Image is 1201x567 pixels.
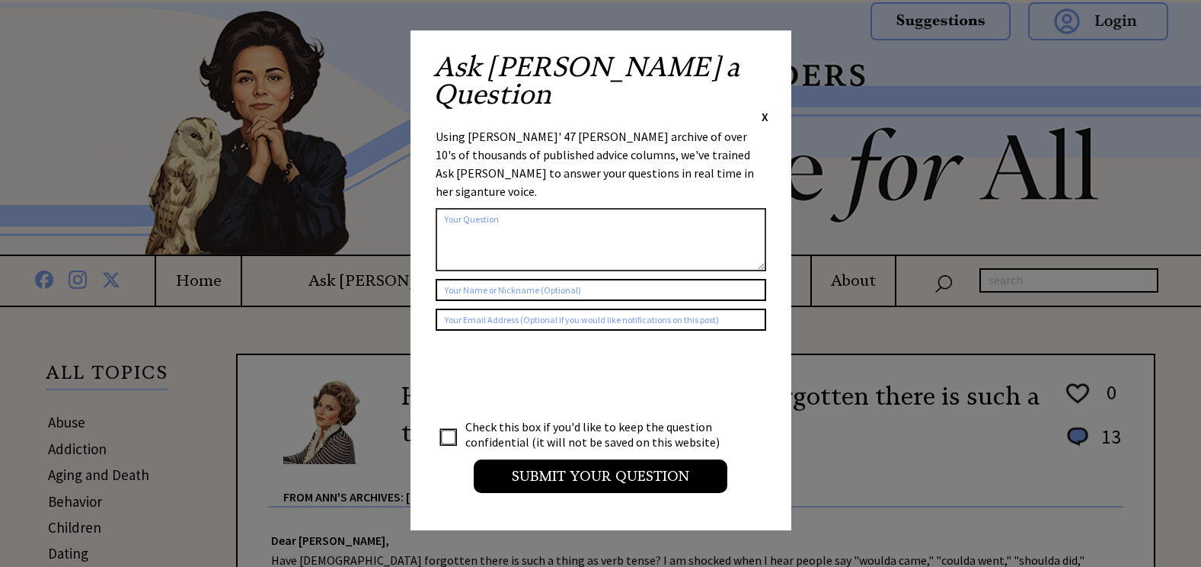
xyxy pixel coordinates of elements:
[436,127,766,200] div: Using [PERSON_NAME]' 47 [PERSON_NAME] archive of over 10's of thousands of published advice colum...
[762,109,768,124] span: X
[436,346,667,405] iframe: reCAPTCHA
[474,460,727,493] input: Submit your Question
[436,279,766,301] input: Your Name or Nickname (Optional)
[433,53,768,108] h2: Ask [PERSON_NAME] a Question
[436,309,766,331] input: Your Email Address (Optional if you would like notifications on this post)
[465,418,734,450] td: Check this box if you'd like to keep the question confidential (it will not be saved on this webs...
